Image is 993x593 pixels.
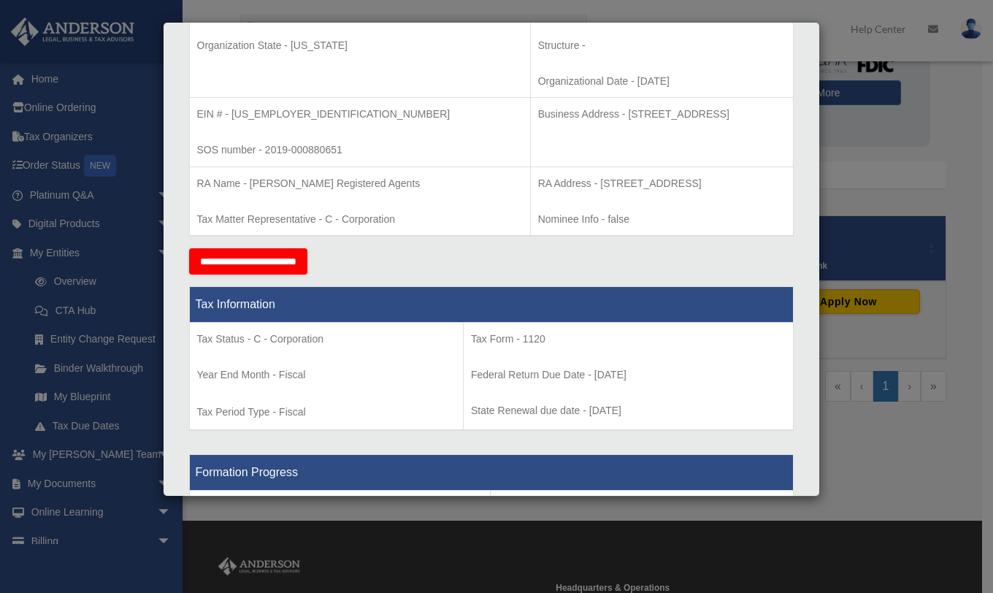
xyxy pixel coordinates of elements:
[538,175,786,193] p: RA Address - [STREET_ADDRESS]
[197,37,523,55] p: Organization State - [US_STATE]
[197,175,523,193] p: RA Name - [PERSON_NAME] Registered Agents
[189,455,793,491] th: Formation Progress
[197,105,523,123] p: EIN # - [US_EMPLOYER_IDENTIFICATION_NUMBER]
[471,402,786,420] p: State Renewal due date - [DATE]
[189,323,463,431] td: Tax Period Type - Fiscal
[538,72,786,91] p: Organizational Date - [DATE]
[189,287,793,323] th: Tax Information
[197,330,456,348] p: Tax Status - C - Corporation
[538,210,786,229] p: Nominee Info - false
[197,210,523,229] p: Tax Matter Representative - C - Corporation
[197,141,523,159] p: SOS number - 2019-000880651
[471,330,786,348] p: Tax Form - 1120
[538,105,786,123] p: Business Address - [STREET_ADDRESS]
[538,37,786,55] p: Structure -
[197,366,456,384] p: Year End Month - Fiscal
[471,366,786,384] p: Federal Return Due Date - [DATE]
